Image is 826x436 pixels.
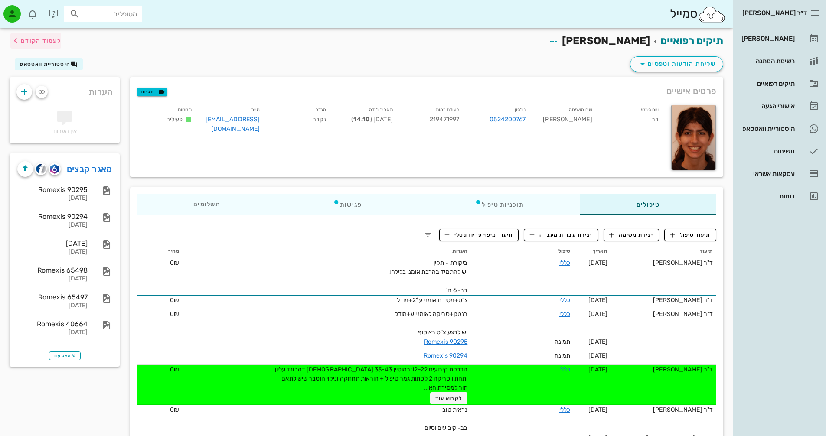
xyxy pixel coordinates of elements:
span: 219471997 [430,116,459,123]
span: הדבקת קיבועים 12-22 רמוטיין 33-43 [DEMOGRAPHIC_DATA] דהבונד עליון ותחתון סריקה 2 לסתות גמר טיפול ... [275,366,468,391]
div: דוחות [740,193,795,200]
span: [DATE] [588,406,608,413]
span: 0₪ [170,366,179,373]
small: שם משפחה [569,107,592,113]
th: טיפול [471,244,574,258]
button: הצג עוד [49,351,81,360]
a: היסטוריית וואטסאפ [736,118,823,139]
span: תיעוד מיפוי פריודונטלי [445,231,513,239]
span: [DATE] [588,352,608,359]
strong: 14.10 [353,116,370,123]
button: תיעוד טיפול [664,229,716,241]
span: צ"ס+מסירת אומני ע*2+מודל [397,296,467,304]
a: אישורי הגעה [736,96,823,117]
a: כללי [559,366,570,373]
small: שם פרטי [641,107,659,113]
span: ד״ר [PERSON_NAME] [742,9,807,17]
a: 0524200767 [490,115,526,124]
div: [DATE] [17,329,88,336]
div: Romexis 65497 [17,293,88,301]
a: כללי [559,259,570,267]
div: פגישות [277,194,418,215]
a: משימות [736,141,823,162]
span: [DATE] [588,259,608,267]
th: תאריך [574,244,611,258]
span: תיעוד טיפול [670,231,711,239]
span: אין הערות [53,127,77,135]
small: מגדר [316,107,326,113]
button: יצירת עבודת מעבדה [524,229,598,241]
a: [EMAIL_ADDRESS][DOMAIN_NAME] [206,116,260,133]
span: תמונה [555,352,571,359]
span: [DATE] [588,310,608,318]
div: ד"ר [PERSON_NAME] [614,365,713,374]
button: לקרוא עוד [430,392,468,404]
div: משימות [740,148,795,155]
div: ד"ר [PERSON_NAME] [614,309,713,319]
span: [DATE] ( ) [351,116,392,123]
div: [DATE] [17,248,88,256]
a: רשימת המתנה [736,51,823,72]
div: Romexis 65498 [17,266,88,274]
div: הערות [10,77,120,102]
div: טיפולים [580,194,716,215]
small: מייל [251,107,260,113]
span: [DATE] [588,296,608,304]
div: בר [599,103,666,139]
div: היסטוריית וואטסאפ [740,125,795,132]
span: רנטגן+סריקה לאומני ע+מודל יש לבצע צ"ס באיסוף [395,310,468,336]
img: romexis logo [50,164,59,174]
div: [DATE] [17,302,88,309]
div: [PERSON_NAME] [532,103,599,139]
div: ד"ר [PERSON_NAME] [614,296,713,305]
div: Romexis 90294 [17,212,88,221]
button: שליחת הודעות וטפסים [630,56,723,72]
button: תיעוד מיפוי פריודונטלי [439,229,519,241]
span: תגיות [141,88,163,96]
small: תעודת זהות [436,107,459,113]
span: הצג עוד [53,353,76,358]
span: [PERSON_NAME] [562,35,650,47]
span: לקרוא עוד [435,395,462,401]
img: cliniview logo [36,164,46,174]
div: [PERSON_NAME] [740,35,795,42]
small: תאריך לידה [369,107,393,113]
div: תוכניות טיפול [418,194,580,215]
span: יצירת משימה [609,231,653,239]
span: היסטוריית וואטסאפ [20,61,70,67]
span: [DATE] [588,366,608,373]
span: פרטים אישיים [666,84,716,98]
th: הערות [183,244,471,258]
small: סטטוס [178,107,192,113]
small: טלפון [515,107,526,113]
a: [PERSON_NAME] [736,28,823,49]
a: מאגר קבצים [67,162,112,176]
div: Romexis 40664 [17,320,88,328]
th: מחיר [137,244,183,258]
button: היסטוריית וואטסאפ [15,58,83,70]
span: שליחת הודעות וטפסים [637,59,716,69]
div: סמייל [670,5,726,23]
span: נראית טוב בב- קיבועים וסיום [424,406,468,432]
span: 0₪ [170,296,179,304]
div: ד"ר [PERSON_NAME] [614,405,713,414]
div: [DATE] [17,275,88,283]
a: תיקים רפואיים [736,73,823,94]
div: עסקאות אשראי [740,170,795,177]
span: לעמוד הקודם [21,37,61,45]
div: אישורי הגעה [740,103,795,110]
button: romexis logo [49,163,61,175]
div: נקבה [267,103,333,139]
button: cliniview logo [35,163,47,175]
img: SmileCloud logo [698,6,726,23]
div: רשימת המתנה [740,58,795,65]
div: ד"ר [PERSON_NAME] [614,258,713,267]
span: [DATE] [588,338,608,345]
a: Romexis 90294 [424,352,467,359]
a: Romexis 90295 [424,338,467,345]
button: יצירת משימה [604,229,659,241]
button: לעמוד הקודם [10,33,61,49]
div: Romexis 90295 [17,185,88,194]
div: תיקים רפואיים [740,80,795,87]
a: תיקים רפואיים [660,35,723,47]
